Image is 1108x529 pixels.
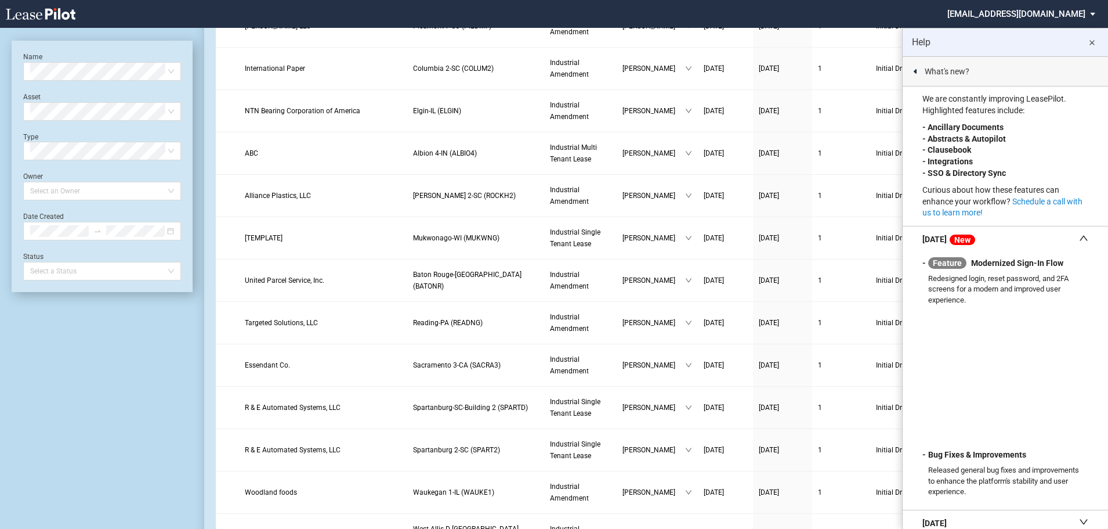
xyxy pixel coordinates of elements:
[413,361,501,369] span: Sacramento 3-CA (SACRA3)
[550,143,597,163] span: Industrial Multi Tenant Lease
[550,142,611,165] a: Industrial Multi Tenant Lease
[245,149,258,157] span: ABC
[245,317,402,329] a: Targeted Solutions, LLC
[685,150,692,157] span: down
[245,319,318,327] span: Targeted Solutions, LLC
[759,234,779,242] span: [DATE]
[818,64,822,73] span: 1
[413,63,538,74] a: Columbia 2-SC (COLUM2)
[550,313,589,333] span: Industrial Amendment
[876,147,944,159] span: Initial Draft
[550,440,600,460] span: Industrial Single Tenant Lease
[704,234,724,242] span: [DATE]
[550,355,589,375] span: Industrial Amendment
[550,184,611,207] a: Industrial Amendment
[759,404,779,412] span: [DATE]
[550,438,611,462] a: Industrial Single Tenant Lease
[818,319,822,327] span: 1
[704,317,747,329] a: [DATE]
[759,192,779,200] span: [DATE]
[876,190,944,201] span: Initial Draft
[818,63,864,74] a: 1
[818,275,864,286] a: 1
[245,276,324,285] span: United Parcel Service, Inc.
[759,446,779,454] span: [DATE]
[245,64,305,73] span: International Paper
[685,319,692,326] span: down
[818,149,822,157] span: 1
[685,107,692,114] span: down
[818,488,822,496] span: 1
[704,232,747,244] a: [DATE]
[245,361,290,369] span: Essendant Co.
[759,107,779,115] span: [DATE]
[245,275,402,286] a: United Parcel Service, Inc.
[704,107,724,115] span: [DATE]
[704,275,747,286] a: [DATE]
[876,487,944,498] span: Initial Draft
[704,402,747,413] a: [DATE]
[818,232,864,244] a: 1
[818,444,864,456] a: 1
[622,275,685,286] span: [PERSON_NAME]
[93,227,102,235] span: swap-right
[245,487,402,498] a: Woodland foods
[759,275,806,286] a: [DATE]
[245,359,402,371] a: Essendant Co.
[413,319,483,327] span: Reading-PA (READNG)
[245,105,402,117] a: NTN Bearing Corporation of America
[876,359,944,371] span: Initial Draft
[550,269,611,292] a: Industrial Amendment
[622,487,685,498] span: [PERSON_NAME]
[413,107,461,115] span: Elgin-IL (ELGIN)
[245,446,341,454] span: R & E Automated Systems, LLC
[685,404,692,411] span: down
[818,402,864,413] a: 1
[876,63,944,74] span: Initial Draft
[550,398,600,418] span: Industrial Single Tenant Lease
[704,444,747,456] a: [DATE]
[245,63,402,74] a: International Paper
[818,359,864,371] a: 1
[413,149,477,157] span: Albion 4-IN (ALBIO4)
[93,227,102,235] span: to
[550,354,611,377] a: Industrial Amendment
[413,64,494,73] span: Columbia 2-SC (COLUM2)
[245,192,311,200] span: Alliance Plastics, LLC
[818,487,864,498] a: 1
[245,444,402,456] a: R & E Automated Systems, LLC
[818,361,822,369] span: 1
[876,232,944,244] span: Initial Draft
[704,361,724,369] span: [DATE]
[550,481,611,504] a: Industrial Amendment
[413,105,538,117] a: Elgin-IL (ELGIN)
[245,190,402,201] a: Alliance Plastics, LLC
[413,234,499,242] span: Mukwonago-WI (MUKWNG)
[704,404,724,412] span: [DATE]
[413,487,538,498] a: Waukegan 1-IL (WAUKE1)
[818,107,822,115] span: 1
[759,317,806,329] a: [DATE]
[413,359,538,371] a: Sacramento 3-CA (SACRA3)
[704,446,724,454] span: [DATE]
[818,317,864,329] a: 1
[685,65,692,72] span: down
[818,192,822,200] span: 1
[818,190,864,201] a: 1
[876,275,944,286] span: Initial Draft
[23,172,43,181] label: Owner
[245,402,402,413] a: R & E Automated Systems, LLC
[413,317,538,329] a: Reading-PA (READNG)
[704,147,747,159] a: [DATE]
[245,234,283,242] span: [TEMPLATE]
[704,63,747,74] a: [DATE]
[759,190,806,201] a: [DATE]
[876,444,944,456] span: Initial Draft
[622,190,685,201] span: [PERSON_NAME]
[622,402,685,413] span: [PERSON_NAME]
[759,319,779,327] span: [DATE]
[818,276,822,285] span: 1
[550,59,589,78] span: Industrial Amendment
[704,64,724,73] span: [DATE]
[759,444,806,456] a: [DATE]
